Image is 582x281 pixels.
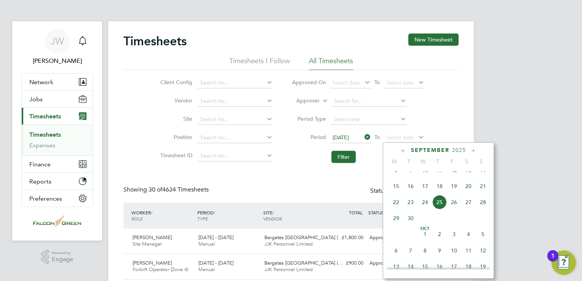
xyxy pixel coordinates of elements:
[389,179,403,193] span: 15
[551,256,555,266] div: 1
[447,259,461,274] span: 17
[52,250,73,256] span: Powered by
[372,132,382,142] span: To
[229,56,290,70] li: Timesheets I Follow
[461,179,476,193] span: 20
[123,186,210,194] div: Showing
[349,209,363,216] span: TOTAL
[327,232,366,244] div: £1,800.00
[447,243,461,258] span: 10
[389,259,403,274] span: 13
[386,134,414,141] span: Select date
[133,241,162,247] span: Site Manager
[403,211,418,225] span: 30
[195,206,261,225] div: PERIOD
[29,78,53,86] span: Network
[29,178,51,185] span: Reports
[403,259,418,274] span: 14
[29,142,55,149] a: Expenses
[198,114,273,125] input: Search for...
[432,259,447,274] span: 16
[401,158,416,165] span: T
[476,179,490,193] span: 21
[21,56,93,65] span: John Whyte
[214,209,215,216] span: /
[22,173,93,190] button: Reports
[33,215,81,227] img: falcongreen-logo-retina.png
[386,79,414,86] span: Select date
[331,151,356,163] button: Filter
[158,97,192,104] label: Vendor
[22,190,93,207] button: Preferences
[476,259,490,274] span: 19
[403,195,418,209] span: 23
[149,186,162,193] span: 30 of
[432,243,447,258] span: 9
[476,227,490,241] span: 5
[461,195,476,209] span: 27
[389,195,403,209] span: 22
[264,260,343,266] span: Bargates [GEOGRAPHIC_DATA] (…
[22,125,93,155] div: Timesheets
[198,133,273,143] input: Search for...
[333,134,349,141] span: [DATE]
[285,97,320,105] label: Approver
[22,73,93,90] button: Network
[418,227,432,241] span: 1
[366,206,406,219] div: STATUS
[130,206,195,225] div: WORKER
[12,21,102,241] nav: Main navigation
[309,56,353,70] li: All Timesheets
[264,266,313,273] span: JJK Personnel Limited
[198,151,273,161] input: Search for...
[476,243,490,258] span: 12
[476,195,490,209] span: 28
[418,179,432,193] span: 17
[158,79,192,86] label: Client Config
[389,243,403,258] span: 6
[51,36,64,46] span: JW
[198,78,273,88] input: Search for...
[264,234,343,241] span: Bargates [GEOGRAPHIC_DATA] (…
[418,227,432,231] span: Oct
[261,206,327,225] div: SITE
[418,259,432,274] span: 15
[29,131,61,138] a: Timesheets
[370,186,443,196] div: Status
[461,243,476,258] span: 11
[418,243,432,258] span: 8
[408,34,459,46] button: New Timesheet
[447,195,461,209] span: 26
[292,79,326,86] label: Approved On
[198,241,215,247] span: Manual
[52,256,73,263] span: Engage
[447,227,461,241] span: 3
[461,259,476,274] span: 18
[22,156,93,172] button: Finance
[459,158,474,165] span: S
[432,227,447,241] span: 2
[158,134,192,140] label: Position
[22,108,93,125] button: Timesheets
[198,96,273,107] input: Search for...
[445,158,459,165] span: F
[198,260,233,266] span: [DATE] - [DATE]
[158,115,192,122] label: Site
[133,260,172,266] span: [PERSON_NAME]
[292,134,326,140] label: Period
[432,179,447,193] span: 18
[331,114,406,125] input: Select one
[387,158,401,165] span: M
[29,195,62,202] span: Preferences
[389,211,403,225] span: 29
[418,195,432,209] span: 24
[461,227,476,241] span: 4
[552,251,576,275] button: Open Resource Center, 1 new notification
[430,158,445,165] span: T
[327,257,366,270] div: £900.00
[416,158,430,165] span: W
[366,257,406,270] div: Approved
[21,29,93,65] a: JW[PERSON_NAME]
[158,152,192,159] label: Timesheet ID
[22,91,93,107] button: Jobs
